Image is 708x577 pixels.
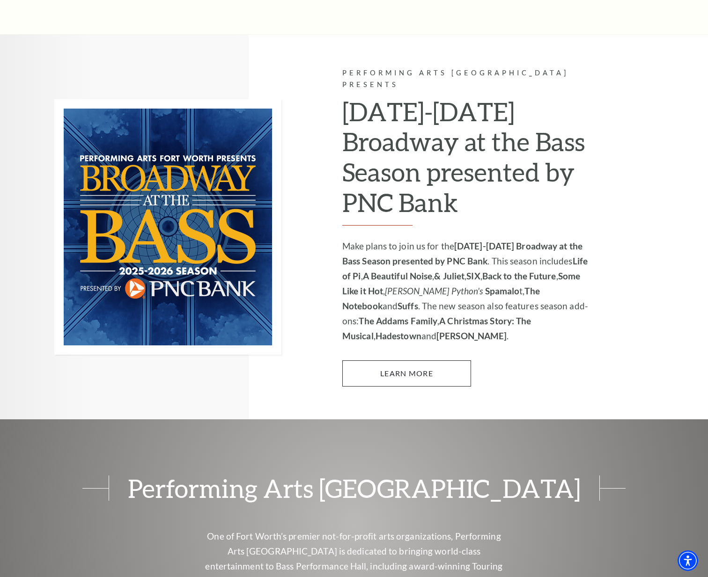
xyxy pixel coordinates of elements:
strong: Spamalo [485,285,520,296]
strong: & Juliet [434,270,465,281]
div: Accessibility Menu [678,550,698,571]
strong: A Christmas Story: The Musical [342,315,531,341]
strong: The Notebook [342,285,540,311]
strong: Suffs [398,300,418,311]
strong: The Addams Family [359,315,437,326]
h2: [DATE]-[DATE] Broadway at the Bass Season presented by PNC Bank [342,96,593,226]
strong: [DATE]-[DATE] Broadway at the Bass Season presented by PNC Bank [342,241,583,266]
strong: SIX [466,270,480,281]
img: Performing Arts Fort Worth Presents [54,99,281,355]
strong: Hadestown [376,330,421,341]
p: Performing Arts [GEOGRAPHIC_DATA] Presents [342,67,593,91]
strong: [PERSON_NAME] [436,330,507,341]
strong: A Beautiful Noise [363,270,433,281]
strong: Back to the Future [482,270,556,281]
p: Make plans to join us for the . This season includes , , , , , , t, and . The new season also fea... [342,239,593,343]
strong: Some Like it Hot [342,270,580,296]
em: [PERSON_NAME] Python's [385,285,483,296]
strong: Life of Pi [342,256,588,281]
a: Learn More 2025-2026 Broadway at the Bass Season presented by PNC Bank [342,360,471,387]
span: Performing Arts [GEOGRAPHIC_DATA] [109,475,600,501]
